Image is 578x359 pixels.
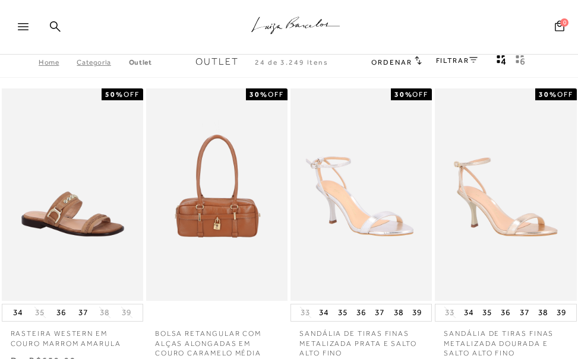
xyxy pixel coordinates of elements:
[96,307,113,318] button: 38
[497,304,514,321] button: 36
[371,304,388,321] button: 37
[249,90,268,99] strong: 30%
[292,90,431,298] img: SANDÁLIA DE TIRAS FINAS METALIZADA PRATA E SALTO ALTO FINO
[118,307,135,318] button: 39
[3,90,142,298] img: RASTEIRA WESTERN EM COURO MARROM AMARULA
[479,304,495,321] button: 35
[297,307,314,318] button: 33
[553,304,570,321] button: 39
[77,58,128,66] a: Categoria
[535,304,551,321] button: 38
[10,304,26,321] button: 34
[105,90,124,99] strong: 50%
[268,90,284,99] span: OFF
[129,58,152,66] a: Outlet
[435,322,576,358] a: SANDÁLIA DE TIRAS FINAS METALIZADA DOURADA E SALTO ALTO FINO
[2,322,143,349] a: RASTEIRA WESTERN EM COURO MARROM AMARULA
[75,304,91,321] button: 37
[315,304,332,321] button: 34
[493,54,510,69] button: Mostrar 4 produtos por linha
[31,307,48,318] button: 35
[353,304,369,321] button: 36
[53,304,70,321] button: 36
[539,90,557,99] strong: 30%
[292,90,431,298] a: SANDÁLIA DE TIRAS FINAS METALIZADA PRATA E SALTO ALTO FINO SANDÁLIA DE TIRAS FINAS METALIZADA PRA...
[195,56,239,67] span: Outlet
[436,56,478,65] a: FILTRAR
[39,58,77,66] a: Home
[147,90,286,298] img: BOLSA RETANGULAR COM ALÇAS ALONGADAS EM COURO CARAMELO MÉDIA
[371,58,412,66] span: Ordenar
[560,18,568,27] span: 0
[3,90,142,298] a: RASTEIRA WESTERN EM COURO MARROM AMARULA RASTEIRA WESTERN EM COURO MARROM AMARULA
[147,90,286,298] a: BOLSA RETANGULAR COM ALÇAS ALONGADAS EM COURO CARAMELO MÉDIA BOLSA RETANGULAR COM ALÇAS ALONGADAS...
[512,54,529,69] button: gridText6Desc
[516,304,533,321] button: 37
[390,304,407,321] button: 38
[255,58,329,66] span: 24 de 3.249 itens
[334,304,351,321] button: 35
[436,90,575,298] img: SANDÁLIA DE TIRAS FINAS METALIZADA DOURADA E SALTO ALTO FINO
[436,90,575,298] a: SANDÁLIA DE TIRAS FINAS METALIZADA DOURADA E SALTO ALTO FINO SANDÁLIA DE TIRAS FINAS METALIZADA D...
[146,322,288,358] a: BOLSA RETANGULAR COM ALÇAS ALONGADAS EM COURO CARAMELO MÉDIA
[290,322,432,358] a: SANDÁLIA DE TIRAS FINAS METALIZADA PRATA E SALTO ALTO FINO
[124,90,140,99] span: OFF
[412,90,428,99] span: OFF
[460,304,477,321] button: 34
[409,304,425,321] button: 39
[551,20,568,36] button: 0
[394,90,413,99] strong: 30%
[557,90,573,99] span: OFF
[441,307,458,318] button: 33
